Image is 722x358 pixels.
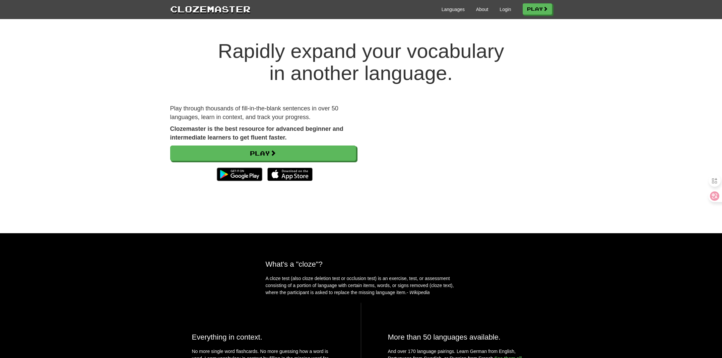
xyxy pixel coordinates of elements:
[476,6,488,13] a: About
[523,3,552,15] a: Play
[170,125,343,141] strong: Clozemaster is the best resource for advanced beginner and intermediate learners to get fluent fa...
[500,6,511,13] a: Login
[407,290,430,295] em: - Wikipedia
[170,146,356,161] a: Play
[388,333,530,341] h2: More than 50 languages available.
[170,3,251,15] a: Clozemaster
[192,333,334,341] h2: Everything in context.
[213,164,265,184] img: Get it on Google Play
[442,6,465,13] a: Languages
[267,168,313,181] img: Download_on_the_App_Store_Badge_US-UK_135x40-25178aeef6eb6b83b96f5f2d004eda3bffbb37122de64afbaef7...
[266,275,457,296] p: A cloze test (also cloze deletion test or occlusion test) is an exercise, test, or assessment con...
[170,104,356,121] p: Play through thousands of fill-in-the-blank sentences in over 50 languages, learn in context, and...
[266,260,457,268] h2: What's a "cloze"?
